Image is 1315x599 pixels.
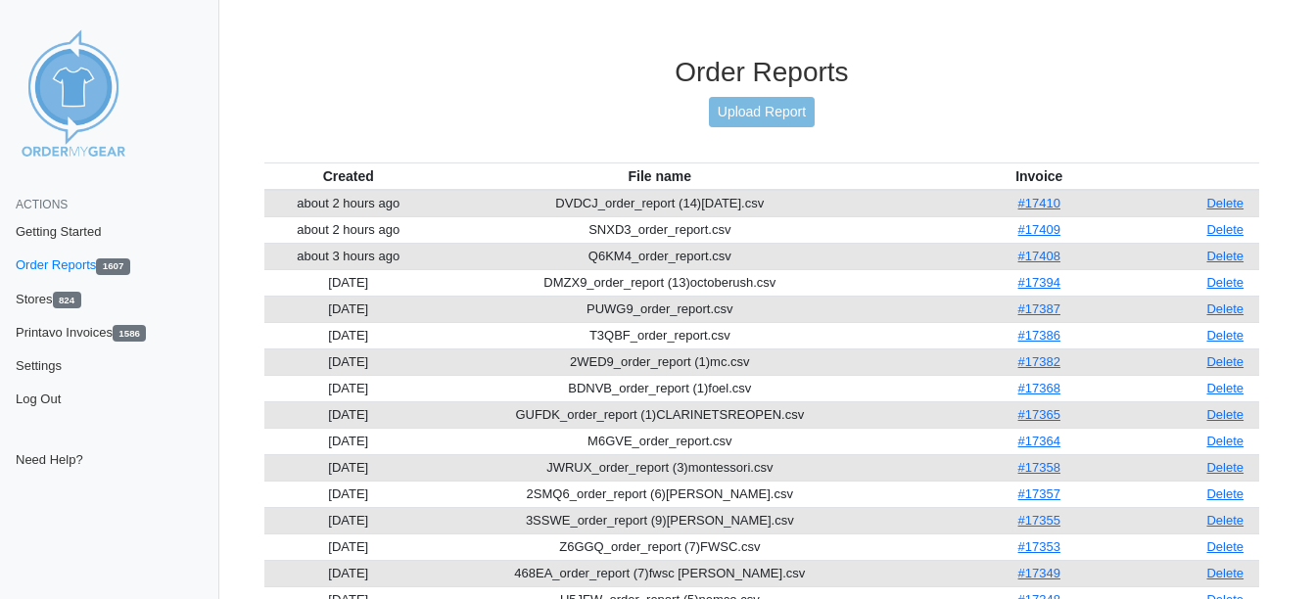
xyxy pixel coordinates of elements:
[264,533,433,560] td: [DATE]
[1206,513,1244,528] a: Delete
[1018,275,1060,290] a: #17394
[1018,301,1060,316] a: #17387
[1206,539,1244,554] a: Delete
[433,560,887,586] td: 468EA_order_report (7)fwsc [PERSON_NAME].csv
[264,348,433,375] td: [DATE]
[1018,328,1060,343] a: #17386
[433,348,887,375] td: 2WED9_order_report (1)mc.csv
[1206,407,1244,422] a: Delete
[264,56,1259,89] h3: Order Reports
[1206,566,1244,580] a: Delete
[53,292,81,308] span: 824
[264,216,433,243] td: about 2 hours ago
[1018,460,1060,475] a: #17358
[1206,460,1244,475] a: Delete
[264,454,433,481] td: [DATE]
[264,481,433,507] td: [DATE]
[433,401,887,428] td: GUFDK_order_report (1)CLARINETSREOPEN.csv
[1206,249,1244,263] a: Delete
[1018,196,1060,210] a: #17410
[433,243,887,269] td: Q6KM4_order_report.csv
[264,401,433,428] td: [DATE]
[1018,566,1060,580] a: #17349
[1018,486,1060,501] a: #17357
[113,325,146,342] span: 1586
[264,507,433,533] td: [DATE]
[1206,222,1244,237] a: Delete
[264,428,433,454] td: [DATE]
[1018,222,1060,237] a: #17409
[264,162,433,190] th: Created
[264,296,433,322] td: [DATE]
[1018,539,1060,554] a: #17353
[264,322,433,348] td: [DATE]
[264,269,433,296] td: [DATE]
[1206,328,1244,343] a: Delete
[1206,354,1244,369] a: Delete
[1018,249,1060,263] a: #17408
[1018,407,1060,422] a: #17365
[1018,434,1060,448] a: #17364
[1206,381,1244,395] a: Delete
[264,375,433,401] td: [DATE]
[1206,486,1244,501] a: Delete
[16,198,68,211] span: Actions
[433,216,887,243] td: SNXD3_order_report.csv
[433,375,887,401] td: BDNVB_order_report (1)foel.csv
[1018,354,1060,369] a: #17382
[433,507,887,533] td: 3SSWE_order_report (9)[PERSON_NAME].csv
[1206,434,1244,448] a: Delete
[433,269,887,296] td: DMZX9_order_report (13)octoberush.csv
[433,190,887,217] td: DVDCJ_order_report (14)[DATE].csv
[1018,381,1060,395] a: #17368
[1206,196,1244,210] a: Delete
[709,97,815,127] a: Upload Report
[1018,513,1060,528] a: #17355
[96,258,129,275] span: 1607
[433,162,887,190] th: File name
[264,243,433,269] td: about 3 hours ago
[433,481,887,507] td: 2SMQ6_order_report (6)[PERSON_NAME].csv
[887,162,1192,190] th: Invoice
[264,560,433,586] td: [DATE]
[433,533,887,560] td: Z6GGQ_order_report (7)FWSC.csv
[433,296,887,322] td: PUWG9_order_report.csv
[433,428,887,454] td: M6GVE_order_report.csv
[264,190,433,217] td: about 2 hours ago
[1206,275,1244,290] a: Delete
[433,322,887,348] td: T3QBF_order_report.csv
[433,454,887,481] td: JWRUX_order_report (3)montessori.csv
[1206,301,1244,316] a: Delete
